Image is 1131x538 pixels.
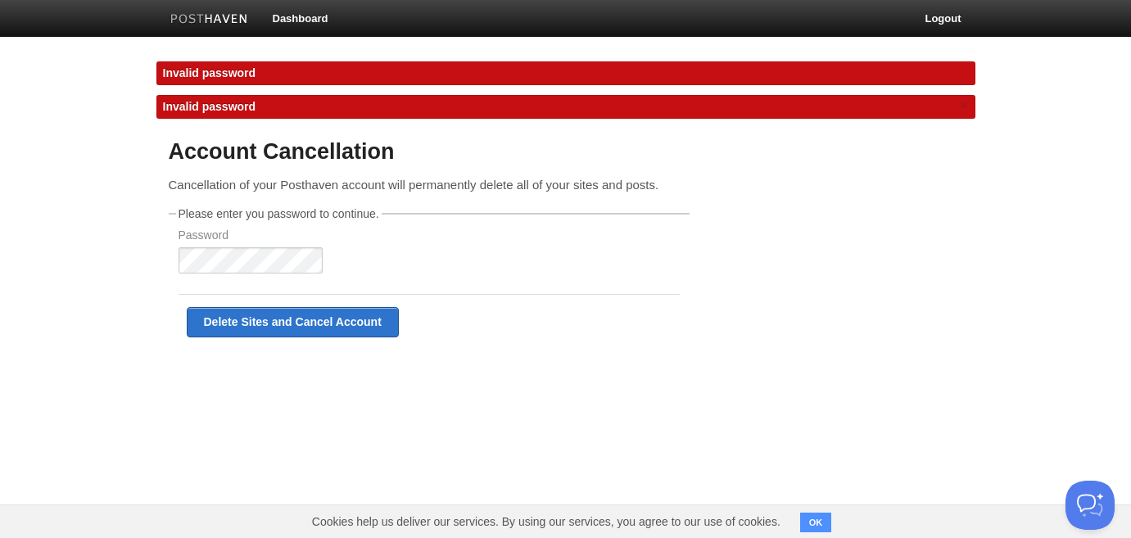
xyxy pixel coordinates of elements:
h3: Account Cancellation [169,140,690,165]
label: Password [179,229,323,245]
button: OK [800,513,832,532]
iframe: Help Scout Beacon - Open [1065,481,1115,530]
img: Posthaven-bar [170,14,248,26]
p: Cancellation of your Posthaven account will permanently delete all of your sites and posts. [169,176,690,193]
a: × [957,95,971,115]
input: Delete Sites and Cancel Account [187,307,399,337]
legend: Please enter you password to continue. [176,208,382,219]
span: Invalid password [163,100,256,113]
input: Password [179,247,323,274]
span: Cookies help us deliver our services. By using our services, you agree to our use of cookies. [296,505,797,538]
div: Invalid password [156,61,975,85]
